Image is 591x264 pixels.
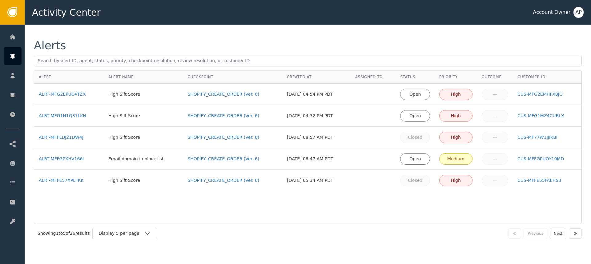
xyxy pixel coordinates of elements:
[34,40,66,51] div: Alerts
[39,156,99,162] a: ALRT-MFFGPXHV166I
[108,177,178,184] div: High Sift Score
[39,177,99,184] a: ALRT-MFFE57XPLFKK
[443,113,468,119] div: High
[443,156,468,162] div: Medium
[517,113,577,119] a: CUS-MFG1MZ4CUBLX
[486,156,504,162] div: —
[517,156,577,162] a: CUS-MFFGPUOY19MD
[39,113,99,119] a: ALRT-MFG1N1Q37LKN
[486,177,504,184] div: —
[404,134,426,141] div: Closed
[404,156,426,162] div: Open
[187,177,278,184] a: SHOPIFY_CREATE_ORDER (Ver. 6)
[404,113,426,119] div: Open
[486,134,504,141] div: —
[108,91,178,98] div: High Sift Score
[92,228,157,239] button: Display 5 per page
[39,91,99,98] a: ALRT-MFG2EPUC4TZX
[404,91,426,98] div: Open
[486,91,504,98] div: —
[39,134,99,141] a: ALRT-MFFLDJ21DW4J
[99,230,144,237] div: Display 5 per page
[39,74,99,80] div: Alert
[443,91,468,98] div: High
[187,91,278,98] a: SHOPIFY_CREATE_ORDER (Ver. 6)
[187,156,278,162] a: SHOPIFY_CREATE_ORDER (Ver. 6)
[517,134,577,141] a: CUS-MF77W1IJIKBI
[573,7,584,18] button: AP
[282,170,351,191] td: [DATE] 05:34 AM PDT
[187,74,278,80] div: Checkpoint
[282,127,351,148] td: [DATE] 08:57 AM PDT
[443,134,468,141] div: High
[443,177,468,184] div: High
[282,105,351,127] td: [DATE] 04:32 PM PDT
[38,230,90,237] div: Showing 1 to 5 of 26 results
[404,177,426,184] div: Closed
[439,74,472,80] div: Priority
[550,228,566,239] button: Next
[355,74,391,80] div: Assigned To
[517,74,577,80] div: Customer ID
[108,113,178,119] div: High Sift Score
[287,74,346,80] div: Created At
[482,74,508,80] div: Outcome
[400,74,430,80] div: Status
[282,148,351,170] td: [DATE] 06:47 AM PDT
[517,91,577,98] a: CUS-MFG2EMHFX8JO
[486,113,504,119] div: —
[108,156,178,162] div: Email domain in block list
[187,113,278,119] a: SHOPIFY_CREATE_ORDER (Ver. 6)
[533,9,570,16] div: Account Owner
[187,134,278,141] a: SHOPIFY_CREATE_ORDER (Ver. 6)
[108,134,178,141] div: High Sift Score
[108,74,178,80] div: Alert Name
[32,6,101,19] span: Activity Center
[34,55,582,66] input: Search by alert ID, agent, status, priority, checkpoint resolution, review resolution, or custome...
[517,177,577,184] a: CUS-MFFE55FAEHS3
[282,84,351,105] td: [DATE] 04:54 PM PDT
